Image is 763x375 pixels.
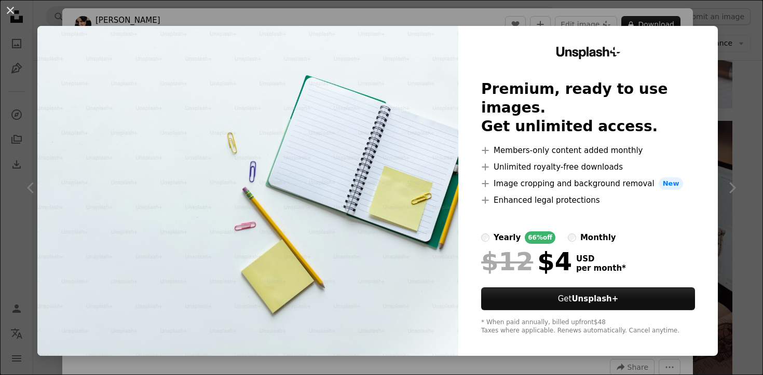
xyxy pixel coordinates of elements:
[481,233,489,242] input: yearly66%off
[481,144,695,157] li: Members-only content added monthly
[571,294,618,303] strong: Unsplash+
[481,248,572,275] div: $4
[481,287,695,310] button: GetUnsplash+
[481,318,695,335] div: * When paid annually, billed upfront $48 Taxes where applicable. Renews automatically. Cancel any...
[481,161,695,173] li: Unlimited royalty-free downloads
[576,263,626,273] span: per month *
[481,80,695,136] h2: Premium, ready to use images. Get unlimited access.
[568,233,576,242] input: monthly
[580,231,616,244] div: monthly
[525,231,555,244] div: 66% off
[659,177,684,190] span: New
[481,194,695,206] li: Enhanced legal protections
[481,248,533,275] span: $12
[494,231,521,244] div: yearly
[576,254,626,263] span: USD
[481,177,695,190] li: Image cropping and background removal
